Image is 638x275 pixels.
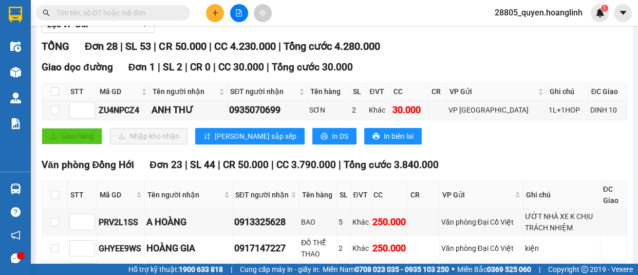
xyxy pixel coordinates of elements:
div: 250.000 [372,215,406,229]
span: | [213,61,216,73]
div: ZU4NPCZ4 [99,104,148,117]
sup: 1 [601,5,608,12]
span: | [120,40,123,52]
span: CC 30.000 [218,61,264,73]
th: Tên hàng [308,83,351,100]
th: ĐC Giao [601,181,627,209]
span: sort-ascending [203,133,211,141]
button: plus [206,4,224,22]
span: Mã GD [100,189,134,200]
button: downloadNhập kho nhận [110,128,187,144]
button: sort-ascending[PERSON_NAME] sắp xếp [195,128,305,144]
div: 250.000 [372,241,406,255]
span: Miền Nam [323,264,449,275]
span: Tổng cước 4.280.000 [283,40,380,52]
span: CR 0 [190,61,211,73]
td: DINH 10 [589,100,627,120]
td: GHYEE9WS [97,235,145,262]
span: | [231,264,232,275]
span: question-circle [11,207,21,217]
th: CR [429,83,447,100]
td: 0935070699 [228,100,307,120]
td: HOÀNG GIA [145,235,233,262]
span: Tên người nhận [153,86,217,97]
span: CC 4.230.000 [214,40,275,52]
span: | [185,159,187,171]
th: ĐVT [367,83,391,100]
span: | [218,159,220,171]
button: aim [254,4,272,22]
div: SƠN [309,104,349,116]
th: Ghi chú [547,83,588,100]
div: BAO [301,216,334,228]
span: file-add [235,9,242,16]
span: aim [259,9,266,16]
th: SL [337,181,351,209]
button: printerIn DS [312,128,356,144]
span: Mã GD [100,86,139,97]
span: copyright [581,266,588,273]
strong: 1900 633 818 [179,265,223,273]
img: warehouse-icon [10,41,21,52]
strong: 0708 023 035 - 0935 103 250 [355,265,449,273]
span: | [278,40,280,52]
div: A HOÀNG [146,215,231,229]
img: warehouse-icon [10,93,21,103]
span: printer [372,133,380,141]
span: In biên lai [384,131,414,142]
span: | [539,264,540,275]
div: ANH THƯ [152,103,226,117]
button: uploadGiao hàng [42,128,102,144]
span: In DS [332,131,348,142]
td: 0913325628 [233,209,299,235]
td: ANH THƯ [150,100,228,120]
td: VP Mỹ Đình [447,100,547,120]
div: GHYEE9WS [99,242,143,255]
span: Đơn 1 [128,61,156,73]
span: | [158,61,160,73]
div: 2 [352,104,365,116]
span: CR 50.000 [159,40,206,52]
span: Đơn 23 [149,159,182,171]
div: Khác [352,243,369,254]
div: Khác [352,216,369,228]
span: Miền Bắc [457,264,531,275]
button: file-add [230,4,248,22]
div: ƯỚT NHÀ XE K CHỊU TRÁCH NHIỆM [525,211,598,233]
td: Văn phòng Đại Cồ Việt [440,209,523,235]
span: TỔNG [42,40,69,52]
span: SL 53 [125,40,151,52]
th: STT [68,83,97,100]
th: CR [408,181,440,209]
div: 0913325628 [234,215,297,229]
span: SĐT người nhận [235,189,289,200]
span: message [11,253,21,263]
span: Văn phòng Đồng Hới [42,159,134,171]
div: 30.000 [392,103,427,117]
div: Văn phòng Đại Cồ Việt [441,216,521,228]
div: 0917147227 [234,241,297,255]
th: ĐVT [351,181,371,209]
span: search [43,9,50,16]
div: 0935070699 [229,103,305,117]
span: SL 2 [163,61,182,73]
input: Tìm tên, số ĐT hoặc mã đơn [57,7,178,19]
span: Tên người nhận [147,189,222,200]
span: Tổng cước 3.840.000 [344,159,439,171]
span: | [339,159,341,171]
th: SL [350,83,367,100]
img: warehouse-icon [10,67,21,78]
span: notification [11,230,21,240]
span: Giao dọc đường [42,61,113,73]
span: printer [321,133,328,141]
span: caret-down [618,8,628,17]
th: Ghi chú [523,181,601,209]
th: CC [371,181,408,209]
img: warehouse-icon [10,184,21,194]
span: CC 3.790.000 [276,159,336,171]
div: PRV2L1SS [99,216,143,229]
span: | [185,61,187,73]
strong: 0369 525 060 [487,265,531,273]
span: plus [212,9,219,16]
div: 1L+1HOP [548,104,586,116]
